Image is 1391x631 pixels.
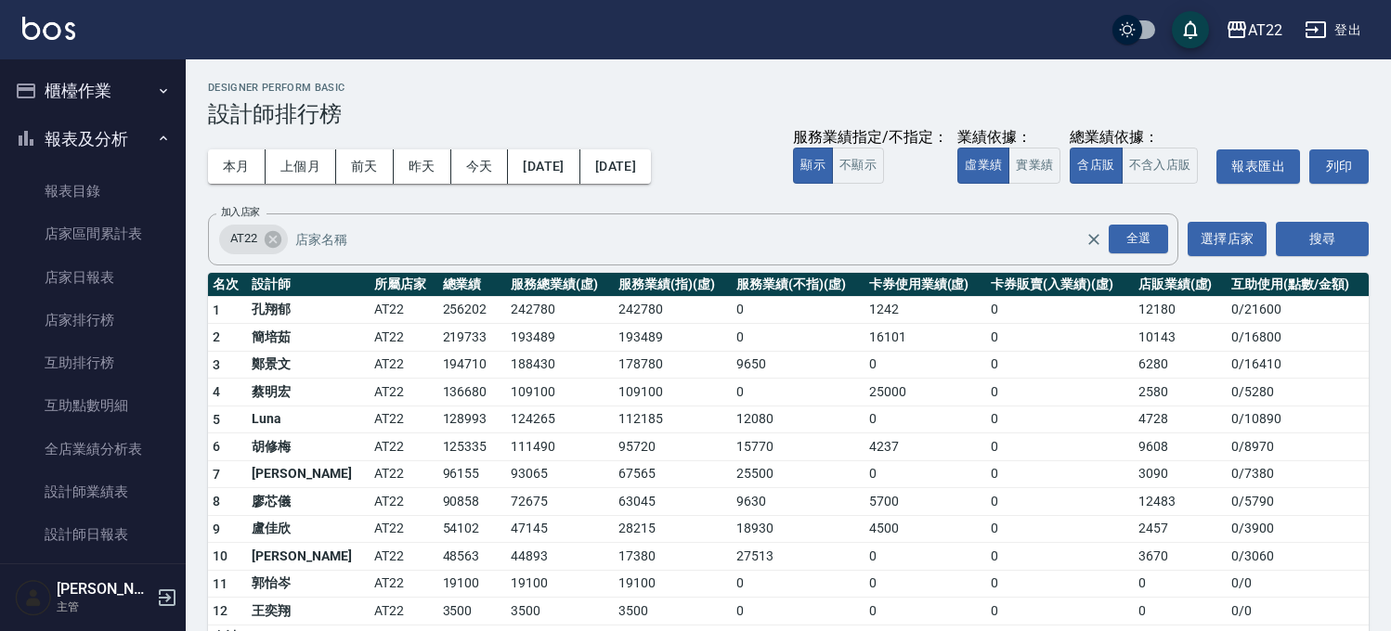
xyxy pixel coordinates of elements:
[1134,296,1227,324] td: 12180
[247,570,369,598] td: 郭怡岑
[732,598,864,625] td: 0
[7,299,178,341] a: 店家排行榜
[793,148,833,184] button: 顯示
[986,351,1133,379] td: 0
[438,570,507,598] td: 19100
[1227,570,1369,598] td: 0 / 0
[213,439,220,454] span: 6
[1134,351,1227,379] td: 6280
[370,296,438,324] td: AT22
[7,170,178,212] a: 報表目錄
[1276,222,1369,256] button: 搜尋
[986,543,1133,571] td: 0
[370,460,438,488] td: AT22
[793,128,948,148] div: 服務業績指定/不指定：
[370,488,438,516] td: AT22
[1081,226,1107,252] button: Clear
[370,433,438,461] td: AT22
[732,488,864,516] td: 9630
[247,273,369,297] th: 設計師
[1216,149,1300,184] button: 報表匯出
[247,598,369,625] td: 王奕翔
[732,296,864,324] td: 0
[438,379,507,406] td: 136680
[7,256,178,299] a: 店家日報表
[370,598,438,625] td: AT22
[438,598,507,625] td: 3500
[1070,148,1122,184] button: 含店販
[1134,488,1227,516] td: 12483
[986,515,1133,543] td: 0
[1227,379,1369,406] td: 0 / 5280
[864,351,987,379] td: 0
[1227,543,1369,571] td: 0 / 3060
[7,341,178,384] a: 互助排行榜
[1134,379,1227,406] td: 2580
[266,149,336,184] button: 上個月
[1227,460,1369,488] td: 0 / 7380
[1134,598,1227,625] td: 0
[213,357,220,372] span: 3
[7,115,178,163] button: 報表及分析
[986,324,1133,352] td: 0
[1188,222,1267,256] button: 選擇店家
[986,296,1133,324] td: 0
[732,324,864,352] td: 0
[1134,570,1227,598] td: 0
[213,548,228,563] span: 10
[1172,11,1209,48] button: save
[1227,351,1369,379] td: 0 / 16410
[213,576,228,591] span: 11
[506,433,614,461] td: 111490
[438,460,507,488] td: 96155
[1227,406,1369,433] td: 0 / 10890
[1309,149,1369,184] button: 列印
[208,82,1369,94] h2: Designer Perform Basic
[208,273,247,297] th: 名次
[864,598,987,625] td: 0
[247,406,369,433] td: Luna
[957,128,1060,148] div: 業績依據：
[15,579,52,616] img: Person
[506,543,614,571] td: 44893
[7,212,178,255] a: 店家區間累計表
[438,433,507,461] td: 125335
[438,406,507,433] td: 128993
[247,460,369,488] td: [PERSON_NAME]
[213,384,220,399] span: 4
[213,467,220,482] span: 7
[370,570,438,598] td: AT22
[506,598,614,625] td: 3500
[1134,324,1227,352] td: 10143
[438,543,507,571] td: 48563
[986,273,1133,297] th: 卡券販賣(入業績)(虛)
[438,351,507,379] td: 194710
[732,543,864,571] td: 27513
[864,515,987,543] td: 4500
[506,296,614,324] td: 242780
[506,570,614,598] td: 19100
[864,488,987,516] td: 5700
[864,296,987,324] td: 1242
[614,406,732,433] td: 112185
[986,460,1133,488] td: 0
[580,149,651,184] button: [DATE]
[213,412,220,427] span: 5
[1297,13,1369,47] button: 登出
[508,149,579,184] button: [DATE]
[506,324,614,352] td: 193489
[438,296,507,324] td: 256202
[451,149,509,184] button: 今天
[986,488,1133,516] td: 0
[506,406,614,433] td: 124265
[986,406,1133,433] td: 0
[1109,225,1168,253] div: 全選
[247,515,369,543] td: 盧佳欣
[22,17,75,40] img: Logo
[1134,460,1227,488] td: 3090
[864,324,987,352] td: 16101
[614,433,732,461] td: 95720
[438,273,507,297] th: 總業績
[864,570,987,598] td: 0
